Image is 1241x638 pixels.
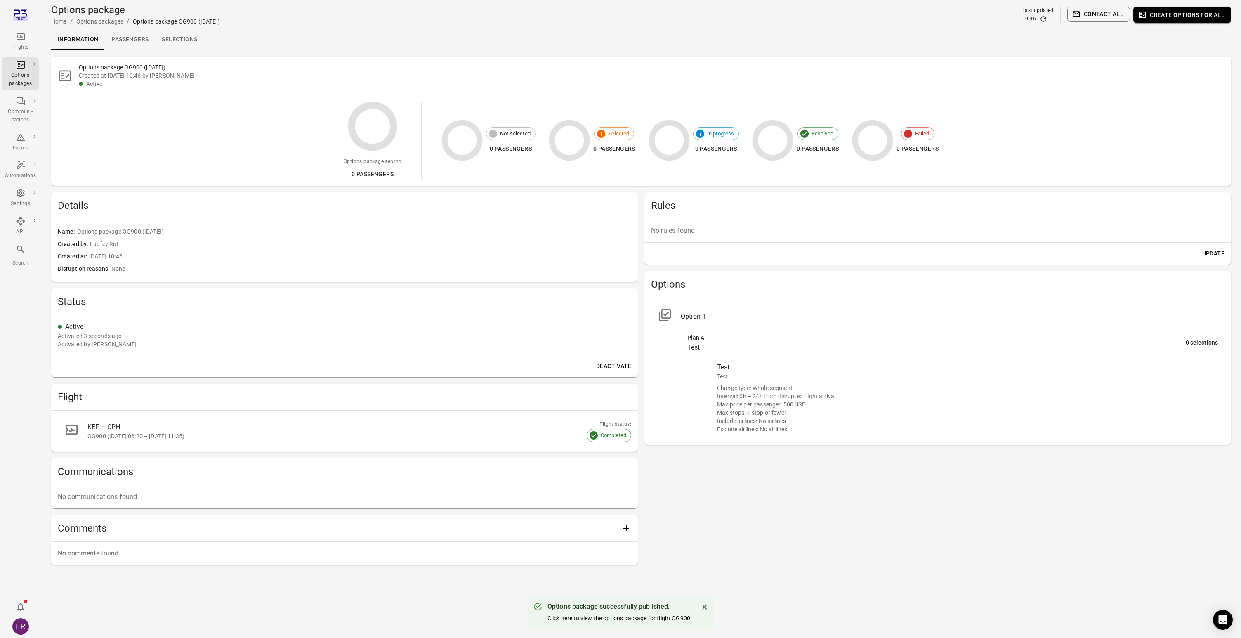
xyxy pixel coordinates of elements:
[593,359,635,374] button: Deactivate
[593,144,635,154] div: 0 passengers
[344,158,401,166] div: Options package sent to
[51,3,220,17] h1: Options package
[133,17,220,26] div: Options package OG900 ([DATE])
[344,169,401,180] div: 0 passengers
[1039,15,1048,23] button: Refresh data
[547,602,692,612] div: Options package successfully published.
[58,417,631,445] a: KEF – CPHOG900 ([DATE] 06:20 – [DATE] 11:35)
[87,432,611,440] div: OG900 ([DATE] 06:20 – [DATE] 11:35)
[12,618,29,635] div: LR
[105,30,155,50] a: Passengers
[12,598,29,615] button: Notifications
[70,17,73,26] li: /
[58,465,631,478] h2: Communications
[797,144,839,154] div: 0 passengers
[127,17,130,26] li: /
[155,30,204,50] a: Selections
[5,43,36,52] div: Flights
[79,71,1224,80] div: Created at [DATE] 10:46 by [PERSON_NAME]
[58,265,111,274] span: Disruption reasons
[717,417,1218,425] div: Include airlines: No airlines
[5,259,36,267] div: Search
[89,252,631,261] span: [DATE] 10:46
[58,227,77,236] span: Name
[681,312,1218,321] div: Option 1
[51,30,1231,50] div: Local navigation
[77,227,631,236] span: Options package OG900 ([DATE])
[58,295,631,308] h2: Status
[687,343,1186,352] div: Test
[76,18,123,25] a: Options packages
[58,332,122,340] div: 20 Aug 2025 10:46
[58,492,631,502] p: No communications found
[58,548,631,558] p: No comments found
[2,57,39,90] a: Options packages
[58,240,90,249] span: Created by
[807,130,838,138] span: Resolved
[703,130,739,138] span: In progress
[486,144,536,154] div: 0 passengers
[693,144,739,154] div: 0 passengers
[58,390,631,404] h2: Flight
[58,522,618,535] h2: Comments
[1133,7,1231,23] button: Create options for all
[596,431,631,440] span: Completed
[717,362,1218,372] div: Test
[1067,7,1130,22] button: Contact all
[79,63,1224,71] h2: Options package OG900 ([DATE])
[5,172,36,180] div: Automations
[717,384,1218,392] div: Change type: Whole segment
[2,214,39,239] a: API
[2,130,39,155] a: Issues
[911,130,934,138] span: Failed
[2,94,39,127] a: Communi-cations
[618,520,635,536] button: Add comment
[5,144,36,152] div: Issues
[65,322,631,332] div: Active
[2,186,39,210] a: Settings
[651,226,1224,236] p: No rules found
[58,252,89,261] span: Created at
[2,158,39,182] a: Automations
[717,392,1218,400] div: Interval: 0h – 24h from disrupted flight arrival
[51,18,67,25] a: Home
[58,199,631,212] h2: Details
[5,228,36,236] div: API
[87,422,611,432] div: KEF – CPH
[90,240,631,249] span: Laufey Rut
[58,340,137,348] div: Activated by [PERSON_NAME]
[897,144,939,154] div: 0 passengers
[698,601,711,613] button: Close
[687,333,1186,343] div: Plan A
[51,17,220,26] nav: Breadcrumbs
[5,71,36,88] div: Options packages
[717,372,1218,380] div: Test
[2,242,39,269] button: Search
[86,80,1224,88] div: Active
[111,265,631,274] span: None
[51,30,105,50] a: Information
[1022,15,1036,23] div: 10:46
[717,409,1218,417] div: Max stops: 1 stop or fewer
[1186,338,1218,347] div: 0 selections
[1022,7,1054,15] div: Last updated
[495,130,535,138] span: Not selected
[2,29,39,54] a: Flights
[5,108,36,124] div: Communi-cations
[717,425,1218,433] div: Exclude airlines: No airlines
[604,130,634,138] span: Selected
[717,400,1218,409] div: Max price per passenger: 500 USD
[587,421,631,429] div: Flight status:
[651,278,1224,291] h2: Options
[1213,610,1233,630] div: Open Intercom Messenger
[5,200,36,208] div: Settings
[651,199,1224,212] h2: Rules
[1199,246,1228,261] button: Update
[9,615,32,638] button: Laufey Rut
[547,615,692,621] a: Click here to view the options package for flight OG900.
